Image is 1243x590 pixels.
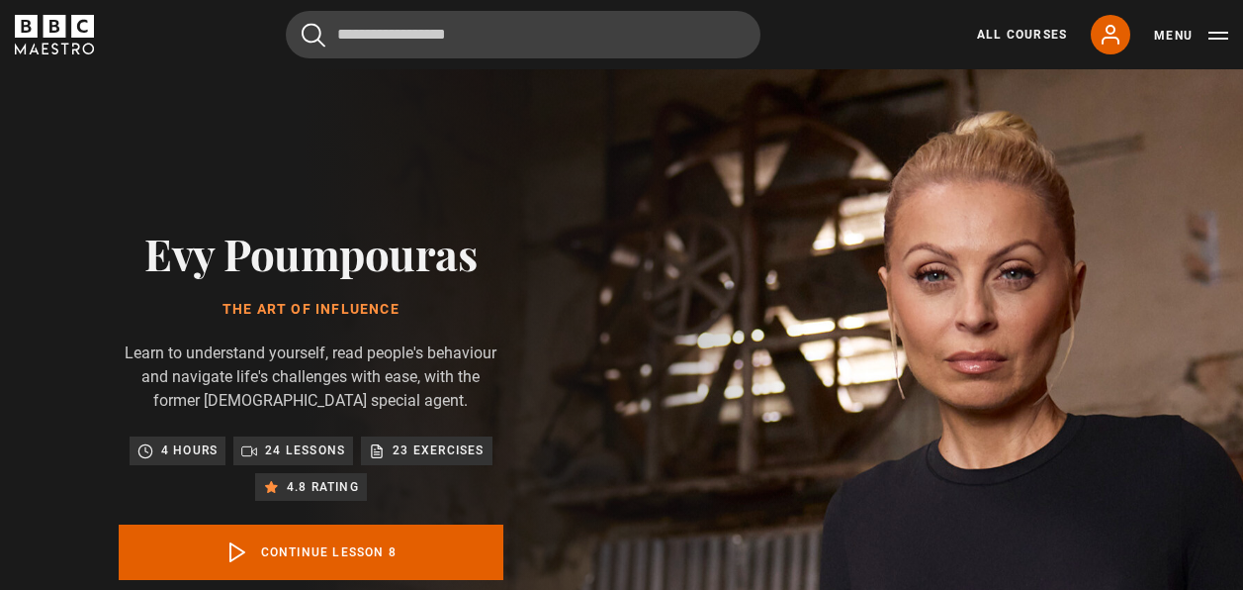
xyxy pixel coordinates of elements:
[977,26,1067,44] a: All Courses
[1154,26,1228,46] button: Toggle navigation
[119,228,503,278] h2: Evy Poumpouras
[302,23,325,48] button: Submit the search query
[15,15,94,54] svg: BBC Maestro
[287,477,359,497] p: 4.8 rating
[119,342,503,413] p: Learn to understand yourself, read people's behaviour and navigate life's challenges with ease, w...
[119,525,503,580] a: Continue lesson 8
[393,441,484,460] p: 23 exercises
[161,441,218,460] p: 4 hours
[265,441,345,460] p: 24 lessons
[286,11,760,58] input: Search
[119,302,503,318] h1: The Art of Influence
